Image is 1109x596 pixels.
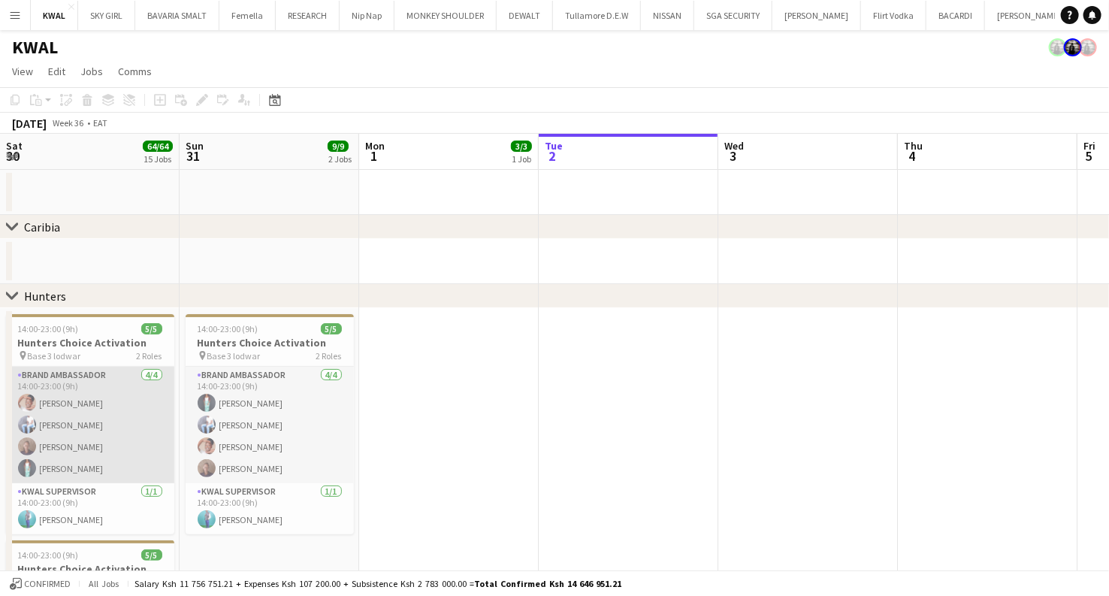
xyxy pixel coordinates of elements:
[861,1,926,30] button: Flirt Vodka
[50,117,87,129] span: Week 36
[143,141,173,152] span: 64/64
[694,1,772,30] button: SGA SECURITY
[112,62,158,81] a: Comms
[93,117,107,129] div: EAT
[12,36,58,59] h1: KWAL
[1081,147,1095,165] span: 5
[512,153,531,165] div: 1 Job
[18,549,79,561] span: 14:00-23:00 (9h)
[144,153,172,165] div: 15 Jobs
[183,147,204,165] span: 31
[926,1,985,30] button: BACARDI
[137,350,162,362] span: 2 Roles
[328,141,349,152] span: 9/9
[24,579,71,589] span: Confirmed
[6,562,174,576] h3: Hunters Choice Activation
[363,147,385,165] span: 1
[12,65,33,78] span: View
[902,147,923,165] span: 4
[6,336,174,349] h3: Hunters Choice Activation
[134,578,621,589] div: Salary Ksh 11 756 751.21 + Expenses Ksh 107 200.00 + Subsistence Ksh 2 783 000.00 =
[511,141,532,152] span: 3/3
[86,578,122,589] span: All jobs
[118,65,152,78] span: Comms
[6,139,23,153] span: Sat
[12,116,47,131] div: [DATE]
[4,147,23,165] span: 30
[6,483,174,534] app-card-role: KWAL SUPERVISOR1/114:00-23:00 (9h)[PERSON_NAME]
[474,578,621,589] span: Total Confirmed Ksh 14 646 951.21
[6,314,174,534] app-job-card: 14:00-23:00 (9h)5/5Hunters Choice Activation Base 3 lodwar2 RolesBrand Ambassador4/414:00-23:00 (...
[186,314,354,534] app-job-card: 14:00-23:00 (9h)5/5Hunters Choice Activation Base 3 lodwar2 RolesBrand Ambassador4/414:00-23:00 (...
[1049,38,1067,56] app-user-avatar: simon yonni
[24,289,66,304] div: Hunters
[74,62,109,81] a: Jobs
[1079,38,1097,56] app-user-avatar: simon yonni
[542,147,563,165] span: 2
[340,1,394,30] button: Nip Nap
[186,139,204,153] span: Sun
[6,62,39,81] a: View
[365,139,385,153] span: Mon
[198,323,258,334] span: 14:00-23:00 (9h)
[186,336,354,349] h3: Hunters Choice Activation
[141,549,162,561] span: 5/5
[553,1,641,30] button: Tullamore D.E.W
[904,139,923,153] span: Thu
[722,147,744,165] span: 3
[42,62,71,81] a: Edit
[48,65,65,78] span: Edit
[78,1,135,30] button: SKY GIRL
[1083,139,1095,153] span: Fri
[8,576,73,592] button: Confirmed
[641,1,694,30] button: NISSAN
[135,1,219,30] button: BAVARIA SMALT
[1064,38,1082,56] app-user-avatar: simon yonni
[394,1,497,30] button: MONKEY SHOULDER
[724,139,744,153] span: Wed
[328,153,352,165] div: 2 Jobs
[276,1,340,30] button: RESEARCH
[186,483,354,534] app-card-role: KWAL SUPERVISOR1/114:00-23:00 (9h)[PERSON_NAME]
[497,1,553,30] button: DEWALT
[316,350,342,362] span: 2 Roles
[186,367,354,483] app-card-role: Brand Ambassador4/414:00-23:00 (9h)[PERSON_NAME][PERSON_NAME][PERSON_NAME][PERSON_NAME]
[772,1,861,30] button: [PERSON_NAME]
[207,350,261,362] span: Base 3 lodwar
[545,139,563,153] span: Tue
[321,323,342,334] span: 5/5
[28,350,81,362] span: Base 3 lodwar
[141,323,162,334] span: 5/5
[24,219,60,234] div: Caribia
[219,1,276,30] button: Femella
[6,367,174,483] app-card-role: Brand Ambassador4/414:00-23:00 (9h)[PERSON_NAME][PERSON_NAME][PERSON_NAME][PERSON_NAME]
[18,323,79,334] span: 14:00-23:00 (9h)
[31,1,78,30] button: KWAL
[80,65,103,78] span: Jobs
